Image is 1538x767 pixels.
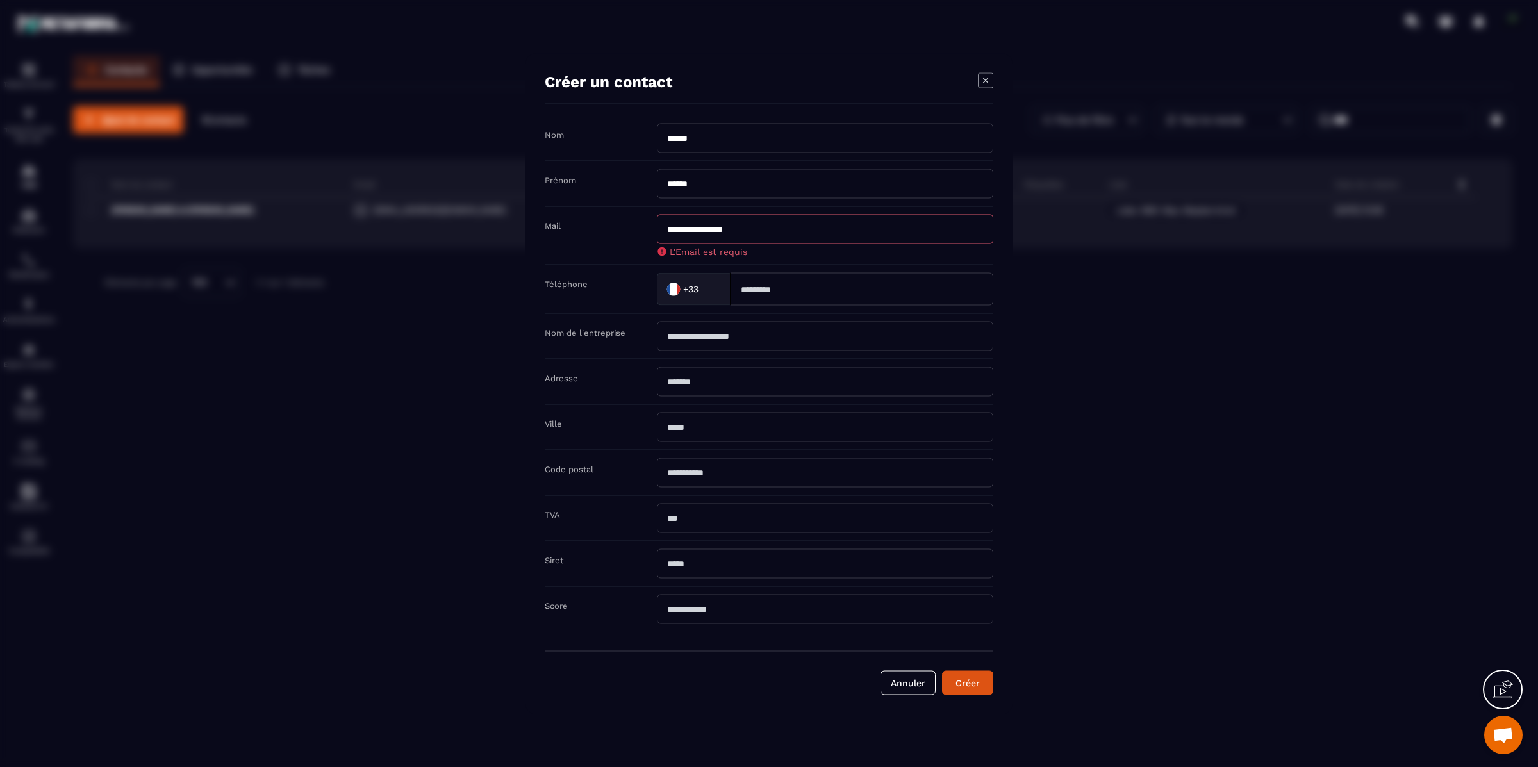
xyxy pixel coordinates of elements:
[683,283,699,295] span: +33
[545,373,578,383] label: Adresse
[661,276,686,302] img: Country Flag
[545,279,588,288] label: Téléphone
[657,272,731,305] div: Search for option
[881,670,936,695] button: Annuler
[545,555,563,565] label: Siret
[670,246,747,256] span: L'Email est requis
[942,670,993,695] button: Créer
[545,464,593,474] label: Code postal
[545,509,560,519] label: TVA
[545,220,561,230] label: Mail
[1484,716,1523,754] div: Ouvrir le chat
[545,129,564,139] label: Nom
[701,279,717,299] input: Search for option
[545,175,576,185] label: Prénom
[545,600,568,610] label: Score
[545,72,672,90] h4: Créer un contact
[545,327,625,337] label: Nom de l'entreprise
[545,418,562,428] label: Ville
